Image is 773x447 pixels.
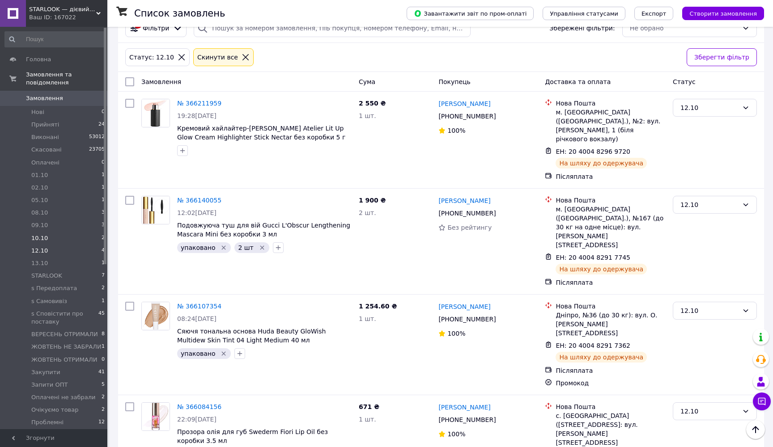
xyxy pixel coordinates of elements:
[359,315,376,322] span: 1 шт.
[177,209,217,216] span: 12:02[DATE]
[31,381,68,389] span: Запити ОПТ
[177,416,217,423] span: 22:09[DATE]
[556,254,630,261] span: ЕН: 20 4004 8291 7745
[102,393,105,401] span: 2
[143,24,169,33] span: Фільтри
[26,94,63,102] span: Замовлення
[31,146,62,154] span: Скасовані
[682,7,764,20] button: Створити замовлення
[556,302,666,311] div: Нова Пошта
[556,196,666,205] div: Нова Пошта
[238,244,253,251] span: 2 шт
[31,356,97,364] span: ЖОВТЕНЬ ОТРИМАЛИ
[102,108,105,116] span: 0
[438,316,496,323] span: [PHONE_NUMBER]
[31,393,95,401] span: Оплачені не забрали
[141,196,170,224] a: Фото товару
[634,7,674,20] button: Експорт
[438,302,490,311] a: [PERSON_NAME]
[220,350,227,357] svg: Видалити мітку
[673,9,764,17] a: Створити замовлення
[543,7,625,20] button: Управління статусами
[102,297,105,305] span: 1
[556,172,666,181] div: Післяплата
[447,330,465,337] span: 100%
[556,108,666,143] div: м. [GEOGRAPHIC_DATA] ([GEOGRAPHIC_DATA].), №2: вул. [PERSON_NAME], 1 (біля річкового вокзалу)
[127,52,176,62] div: Статус: 12.10
[414,9,527,17] span: Завантажити звіт по пром-оплаті
[31,184,48,192] span: 02.10
[31,330,98,338] span: ВЕРЕСЕНЬ ОТРИМАЛИ
[556,342,630,349] span: ЕН: 20 4004 8291 7362
[673,78,696,85] span: Статус
[31,171,48,179] span: 01.10
[680,103,739,113] div: 12.10
[194,19,471,37] input: Пошук за номером замовлення, ПІБ покупця, номером телефону, Email, номером накладної
[447,224,492,231] span: Без рейтингу
[102,171,105,179] span: 1
[680,200,739,210] div: 12.10
[31,209,48,217] span: 08.10
[359,78,375,85] span: Cума
[142,403,170,430] img: Фото товару
[102,259,105,267] span: 1
[31,272,62,280] span: STARLOOK
[31,108,44,116] span: Нові
[31,310,98,326] span: s Сповістити про поставку
[556,99,666,108] div: Нова Пошта
[359,416,376,423] span: 1 шт.
[102,284,105,292] span: 2
[177,100,221,107] a: № 366211959
[177,197,221,204] a: № 366140055
[29,5,96,13] span: STARLOOK — дієвий догляд, розкішний макіяж.
[359,197,386,204] span: 1 900 ₴
[556,148,630,155] span: ЕН: 20 4004 8296 9720
[26,55,51,63] span: Головна
[177,303,221,310] a: № 366107354
[630,23,739,33] div: Не обрано
[102,356,105,364] span: 0
[102,343,105,351] span: 1
[556,311,666,337] div: Дніпро, №36 (до 30 кг): вул. О. [PERSON_NAME][STREET_ADDRESS]
[141,99,170,127] a: Фото товару
[177,328,326,344] a: Сяючя тональна основа Huda Beauty GloWish Multidew Skin Tint 04 Light Medium 40 мл
[550,10,618,17] span: Управління статусами
[549,24,615,33] span: Збережені фільтри:
[753,392,771,410] button: Чат з покупцем
[746,420,765,439] button: Наверх
[177,428,328,444] a: Прозора олія для губ Swederm Fiori Lip Oil без коробки 3.5 мл
[359,403,379,410] span: 671 ₴
[438,210,496,217] span: [PHONE_NUMBER]
[556,352,647,363] div: На шляху до одержувача
[102,272,105,280] span: 7
[31,284,77,292] span: s Передоплата
[438,99,490,108] a: [PERSON_NAME]
[102,221,105,229] span: 3
[98,418,105,434] span: 12
[359,209,376,216] span: 2 шт.
[680,406,739,416] div: 12.10
[102,184,105,192] span: 1
[142,99,170,127] img: Фото товару
[31,121,59,129] span: Прийняті
[141,402,170,431] a: Фото товару
[177,125,345,141] a: Кремовий хайлайтер-[PERSON_NAME] Atelier Lit Up Glow Cream Highlighter Stick Nectar без коробки 5 г
[142,302,170,330] img: Фото товару
[31,247,48,255] span: 12.10
[31,368,60,376] span: Закупити
[89,133,105,141] span: 53012
[438,403,490,412] a: [PERSON_NAME]
[556,411,666,447] div: с. [GEOGRAPHIC_DATA] ([STREET_ADDRESS]: вул. [PERSON_NAME][STREET_ADDRESS]
[102,209,105,217] span: 3
[31,343,102,351] span: ЖОВТЕНЬ НЕ ЗАБРАЛИ
[102,406,105,414] span: 2
[177,403,221,410] a: № 366084156
[102,247,105,255] span: 4
[556,366,666,375] div: Післяплата
[102,381,105,389] span: 5
[98,310,105,326] span: 45
[31,418,98,434] span: Проблемні замовлення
